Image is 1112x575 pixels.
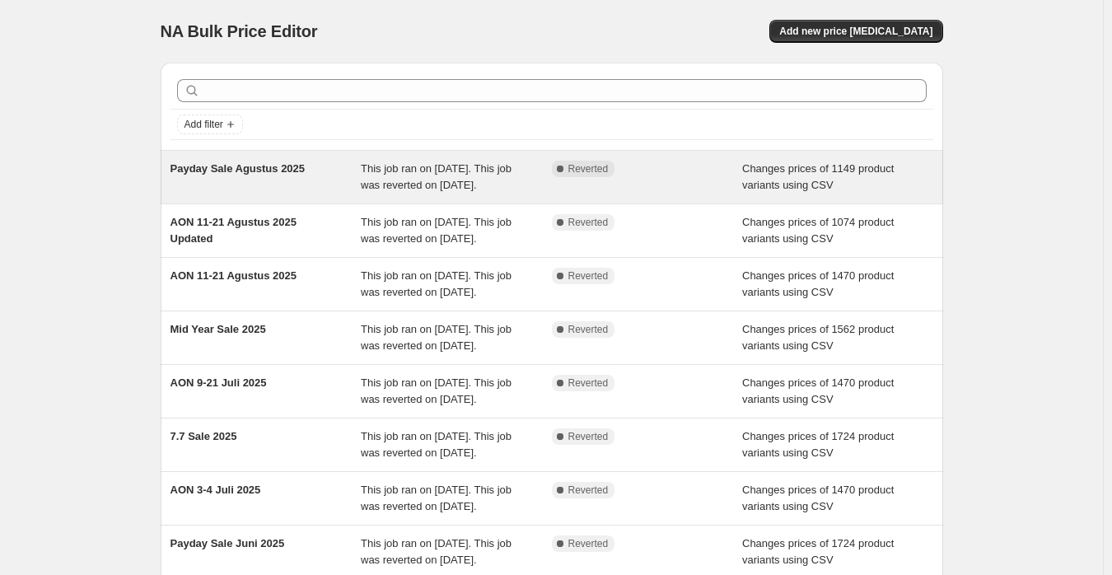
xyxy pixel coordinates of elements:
[361,484,512,512] span: This job ran on [DATE]. This job was reverted on [DATE].
[742,537,894,566] span: Changes prices of 1724 product variants using CSV
[742,162,894,191] span: Changes prices of 1149 product variants using CSV
[568,376,609,390] span: Reverted
[161,22,318,40] span: NA Bulk Price Editor
[742,216,894,245] span: Changes prices of 1074 product variants using CSV
[361,537,512,566] span: This job ran on [DATE]. This job was reverted on [DATE].
[361,430,512,459] span: This job ran on [DATE]. This job was reverted on [DATE].
[742,376,894,405] span: Changes prices of 1470 product variants using CSV
[742,484,894,512] span: Changes prices of 1470 product variants using CSV
[171,269,297,282] span: AON 11-21 Agustus 2025
[185,118,223,131] span: Add filter
[568,323,609,336] span: Reverted
[171,484,261,496] span: AON 3-4 Juli 2025
[568,537,609,550] span: Reverted
[171,537,285,549] span: Payday Sale Juni 2025
[177,115,243,134] button: Add filter
[361,162,512,191] span: This job ran on [DATE]. This job was reverted on [DATE].
[779,25,932,38] span: Add new price [MEDICAL_DATA]
[361,216,512,245] span: This job ran on [DATE]. This job was reverted on [DATE].
[742,269,894,298] span: Changes prices of 1470 product variants using CSV
[568,162,609,175] span: Reverted
[568,484,609,497] span: Reverted
[769,20,942,43] button: Add new price [MEDICAL_DATA]
[361,323,512,352] span: This job ran on [DATE]. This job was reverted on [DATE].
[171,323,266,335] span: Mid Year Sale 2025
[171,376,267,389] span: AON 9-21 Juli 2025
[171,430,237,442] span: 7.7 Sale 2025
[361,376,512,405] span: This job ran on [DATE]. This job was reverted on [DATE].
[568,216,609,229] span: Reverted
[171,216,297,245] span: AON 11-21 Agustus 2025 Updated
[568,269,609,283] span: Reverted
[361,269,512,298] span: This job ran on [DATE]. This job was reverted on [DATE].
[742,430,894,459] span: Changes prices of 1724 product variants using CSV
[171,162,306,175] span: Payday Sale Agustus 2025
[568,430,609,443] span: Reverted
[742,323,894,352] span: Changes prices of 1562 product variants using CSV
